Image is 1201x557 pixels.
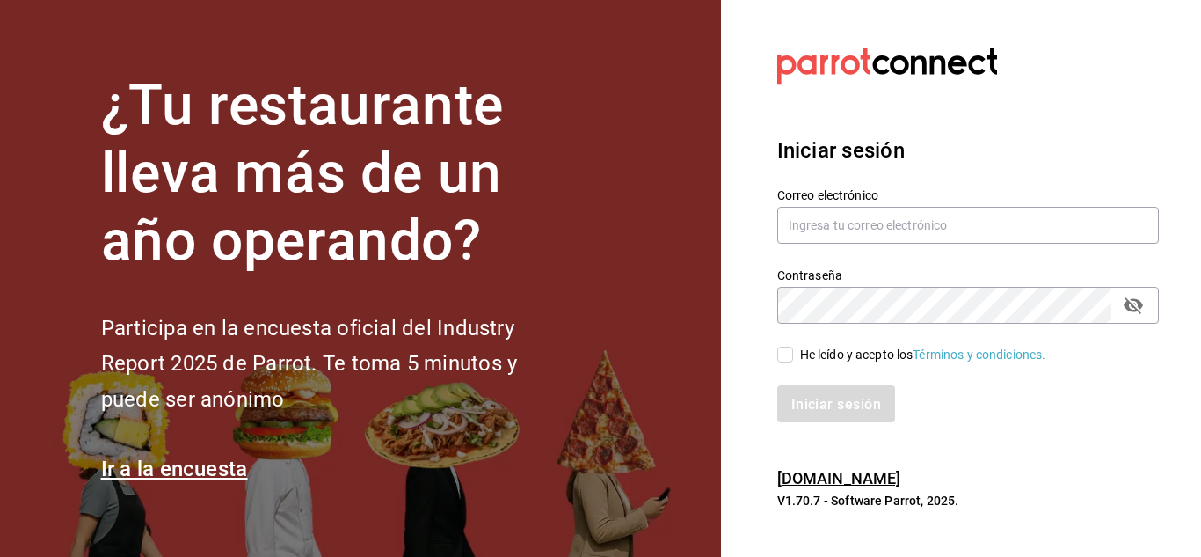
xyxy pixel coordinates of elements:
button: campo de contraseña [1118,290,1148,320]
a: [DOMAIN_NAME] [777,469,901,487]
font: ¿Tu restaurante lleva más de un año operando? [101,72,504,274]
font: V1.70.7 - Software Parrot, 2025. [777,494,959,508]
font: Iniciar sesión [777,138,905,163]
font: Correo electrónico [777,188,878,202]
font: Participa en la encuesta oficial del Industry Report 2025 de Parrot. Te toma 5 minutos y puede se... [101,316,517,413]
input: Ingresa tu correo electrónico [777,207,1159,244]
font: Contraseña [777,268,842,282]
a: Términos y condiciones. [913,348,1045,362]
a: Ir a la encuesta [101,457,248,481]
font: He leído y acepto los [800,348,913,362]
